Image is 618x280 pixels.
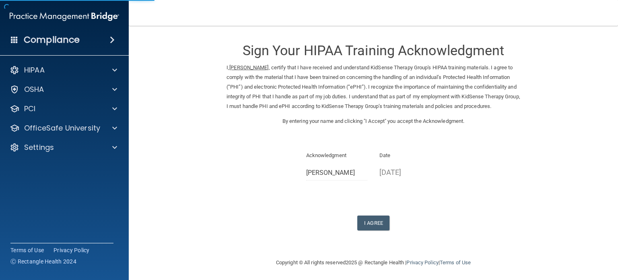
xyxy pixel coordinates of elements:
button: I Agree [357,216,389,230]
img: PMB logo [10,8,119,25]
p: Date [379,151,441,160]
div: Copyright © All rights reserved 2025 @ Rectangle Health | | [227,250,520,276]
a: Privacy Policy [54,246,90,254]
p: HIPAA [24,65,45,75]
a: OfficeSafe University [10,123,117,133]
p: OfficeSafe University [24,123,100,133]
p: OSHA [24,85,44,94]
input: Full Name [306,166,368,180]
h3: Sign Your HIPAA Training Acknowledgment [227,43,520,58]
p: I, , certify that I have received and understand KidSense Therapy Group's HIPAA training material... [227,63,520,111]
a: HIPAA [10,65,117,75]
p: By entering your name and clicking "I Accept" you accept the Acknowledgment. [227,116,520,126]
a: Terms of Use [10,246,44,254]
a: PCI [10,104,117,114]
span: Ⓒ Rectangle Health 2024 [10,257,76,265]
a: Terms of Use [440,259,471,265]
p: Settings [24,143,54,152]
p: Acknowledgment [306,151,368,160]
a: Privacy Policy [406,259,438,265]
p: PCI [24,104,35,114]
a: OSHA [10,85,117,94]
p: [DATE] [379,166,441,179]
a: Settings [10,143,117,152]
ins: [PERSON_NAME] [229,64,268,71]
h4: Compliance [24,34,80,46]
